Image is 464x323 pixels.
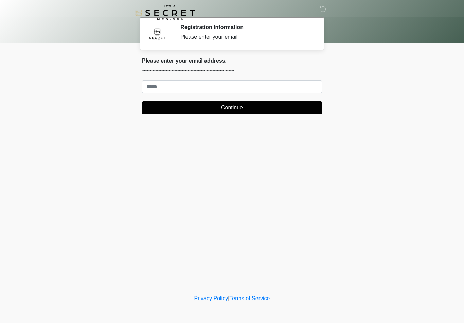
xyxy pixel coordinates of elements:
a: | [228,295,229,301]
a: Terms of Service [229,295,270,301]
h2: Registration Information [180,24,312,30]
h2: Please enter your email address. [142,57,322,64]
div: Please enter your email [180,33,312,41]
button: Continue [142,101,322,114]
a: Privacy Policy [194,295,228,301]
img: It's A Secret Med Spa Logo [135,5,195,20]
img: Agent Avatar [147,24,167,44]
p: ~~~~~~~~~~~~~~~~~~~~~~~~~~~~~ [142,67,322,75]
